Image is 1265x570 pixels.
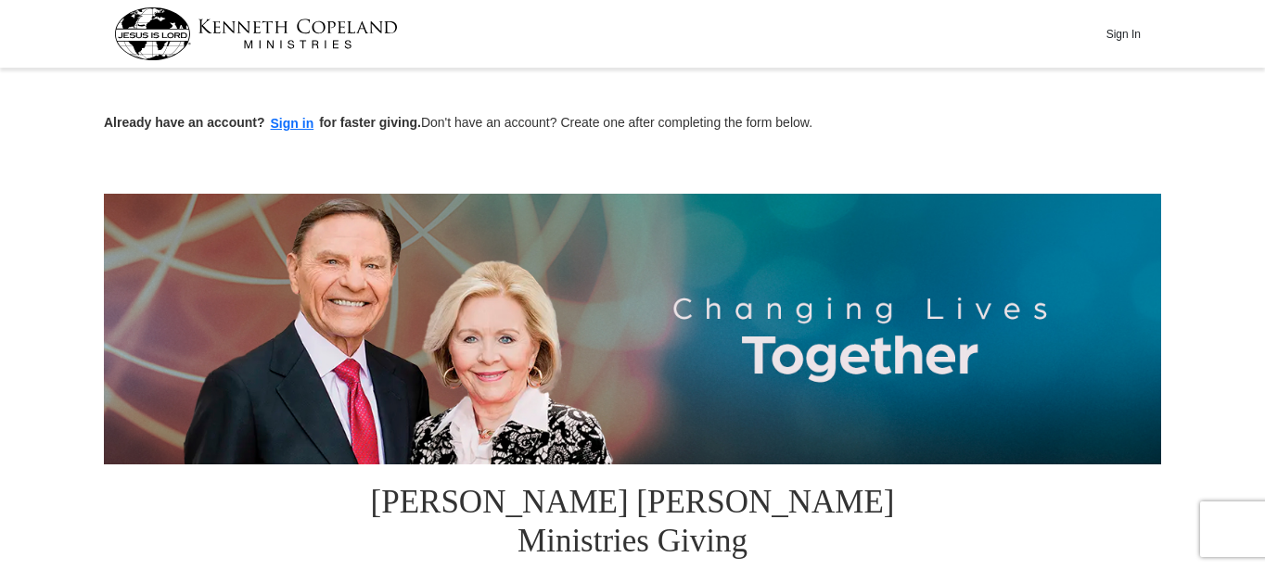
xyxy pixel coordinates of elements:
button: Sign In [1095,19,1151,48]
button: Sign in [265,113,320,134]
p: Don't have an account? Create one after completing the form below. [104,113,1161,134]
img: kcm-header-logo.svg [114,7,398,60]
strong: Already have an account? for faster giving. [104,115,421,130]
